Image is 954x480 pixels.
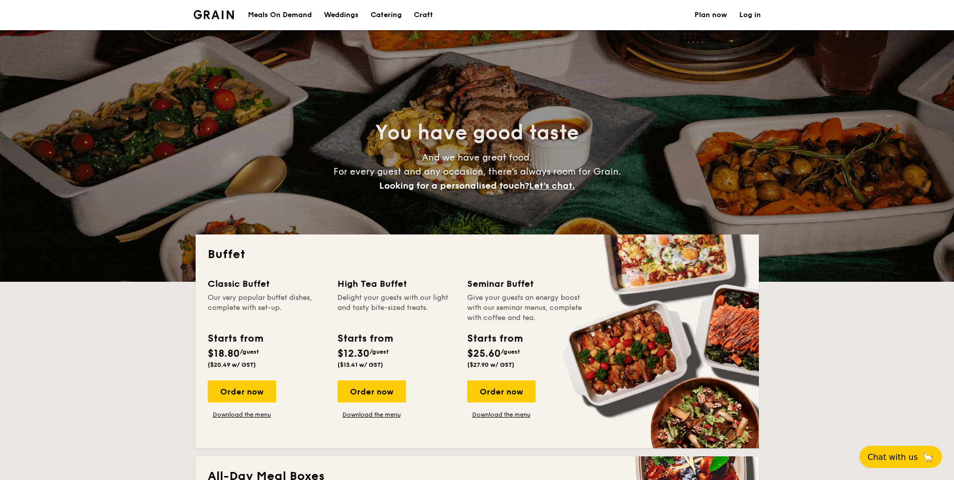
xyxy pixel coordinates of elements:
[868,452,918,462] span: Chat with us
[208,247,747,263] h2: Buffet
[194,10,234,19] img: Grain
[240,348,259,355] span: /guest
[467,411,536,419] a: Download the menu
[337,277,455,291] div: High Tea Buffet
[467,348,501,360] span: $25.60
[467,380,536,403] div: Order now
[529,180,575,191] span: Let's chat.
[208,331,263,346] div: Starts from
[467,331,522,346] div: Starts from
[208,277,325,291] div: Classic Buffet
[375,121,579,145] span: You have good taste
[194,10,234,19] a: Logotype
[467,277,585,291] div: Seminar Buffet
[337,348,370,360] span: $12.30
[337,331,392,346] div: Starts from
[208,411,276,419] a: Download the menu
[337,380,406,403] div: Order now
[337,361,383,368] span: ($13.41 w/ GST)
[859,446,942,468] button: Chat with us🦙
[379,180,529,191] span: Looking for a personalised touch?
[337,411,406,419] a: Download the menu
[501,348,520,355] span: /guest
[370,348,389,355] span: /guest
[922,451,934,463] span: 🦙
[467,293,585,323] div: Give your guests an energy boost with our seminar menus, complete with coffee and tea.
[208,293,325,323] div: Our very popular buffet dishes, complete with set-up.
[333,152,621,191] span: And we have great food. For every guest and any occasion, there’s always room for Grain.
[208,380,276,403] div: Order now
[467,361,514,368] span: ($27.90 w/ GST)
[208,348,240,360] span: $18.80
[208,361,256,368] span: ($20.49 w/ GST)
[337,293,455,323] div: Delight your guests with our light and tasty bite-sized treats.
